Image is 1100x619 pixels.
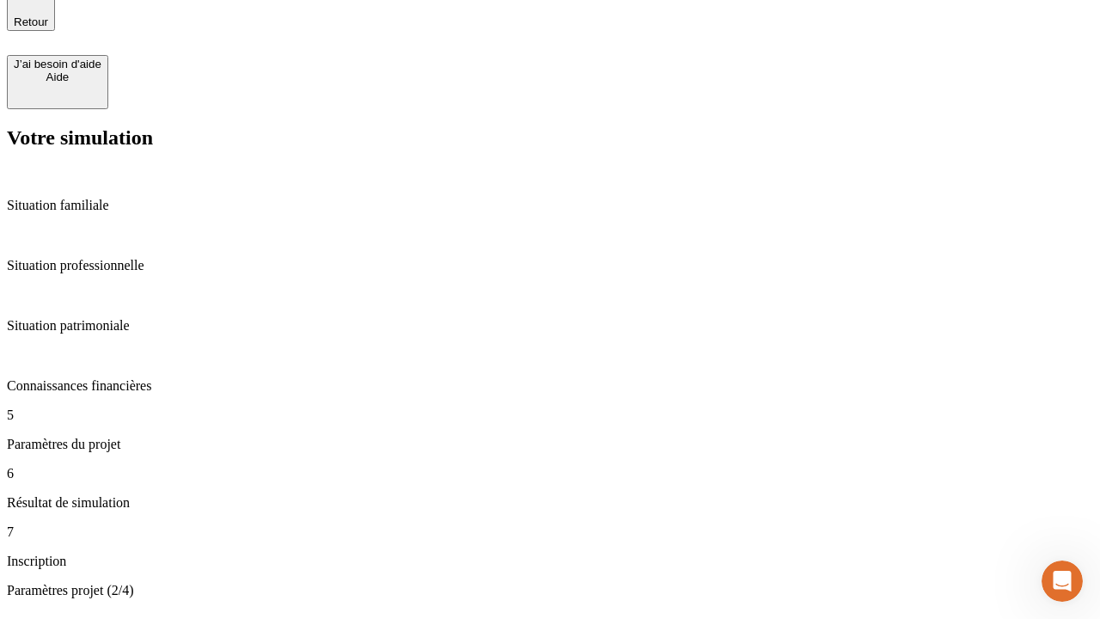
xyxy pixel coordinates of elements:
[7,583,1093,598] p: Paramètres projet (2/4)
[7,318,1093,334] p: Situation patrimoniale
[14,58,101,70] div: J’ai besoin d'aide
[1042,561,1083,602] iframe: Intercom live chat
[7,198,1093,213] p: Situation familiale
[7,378,1093,394] p: Connaissances financières
[7,55,108,109] button: J’ai besoin d'aideAide
[7,495,1093,511] p: Résultat de simulation
[7,408,1093,423] p: 5
[14,70,101,83] div: Aide
[7,126,1093,150] h2: Votre simulation
[14,15,48,28] span: Retour
[7,466,1093,481] p: 6
[7,524,1093,540] p: 7
[7,437,1093,452] p: Paramètres du projet
[7,258,1093,273] p: Situation professionnelle
[7,554,1093,569] p: Inscription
